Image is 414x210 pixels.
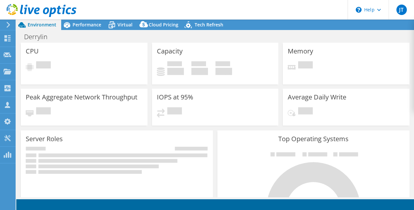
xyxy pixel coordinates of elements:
[73,22,101,28] span: Performance
[215,68,232,75] h4: 0 GiB
[195,22,223,28] span: Tech Refresh
[167,107,182,116] span: Pending
[288,94,346,101] h3: Average Daily Write
[298,107,313,116] span: Pending
[298,61,313,70] span: Pending
[167,68,184,75] h4: 0 GiB
[36,61,51,70] span: Pending
[26,48,39,55] h3: CPU
[26,135,63,142] h3: Server Roles
[26,94,137,101] h3: Peak Aggregate Network Throughput
[222,135,405,142] h3: Top Operating Systems
[36,107,51,116] span: Pending
[117,22,132,28] span: Virtual
[215,61,230,68] span: Total
[157,94,193,101] h3: IOPS at 95%
[396,5,407,15] span: JT
[157,48,183,55] h3: Capacity
[149,22,178,28] span: Cloud Pricing
[21,33,58,40] h1: Derrylin
[191,61,206,68] span: Free
[191,68,208,75] h4: 0 GiB
[288,48,313,55] h3: Memory
[28,22,56,28] span: Environment
[167,61,182,68] span: Used
[356,7,362,13] svg: \n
